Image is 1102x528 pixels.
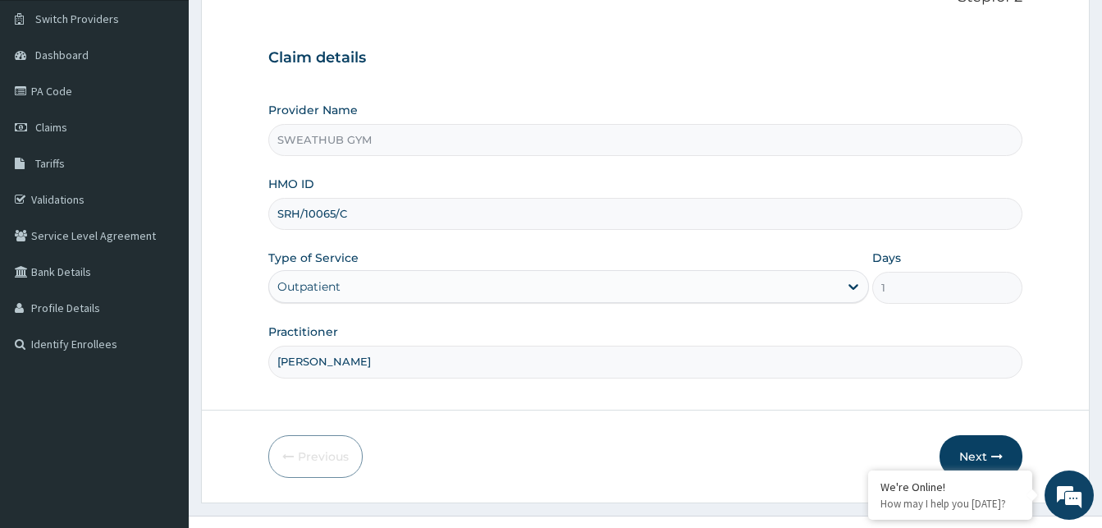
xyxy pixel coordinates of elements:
img: d_794563401_company_1708531726252_794563401 [30,82,66,123]
div: Chat with us now [85,92,276,113]
span: Dashboard [35,48,89,62]
label: Provider Name [268,102,358,118]
div: We're Online! [880,480,1020,494]
label: Type of Service [268,250,359,266]
input: Enter HMO ID [268,198,1022,230]
span: Tariffs [35,156,65,171]
label: Days [872,250,901,266]
input: Enter Name [268,346,1022,378]
span: Switch Providers [35,11,119,26]
p: How may I help you today? [880,497,1020,511]
button: Previous [268,435,363,478]
textarea: Type your message and hit 'Enter' [8,353,313,411]
button: Next [940,435,1022,478]
label: Practitioner [268,324,338,340]
h3: Claim details [268,49,1022,67]
span: Claims [35,120,67,135]
label: HMO ID [268,176,314,192]
div: Minimize live chat window [269,8,309,48]
span: We're online! [95,159,226,325]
